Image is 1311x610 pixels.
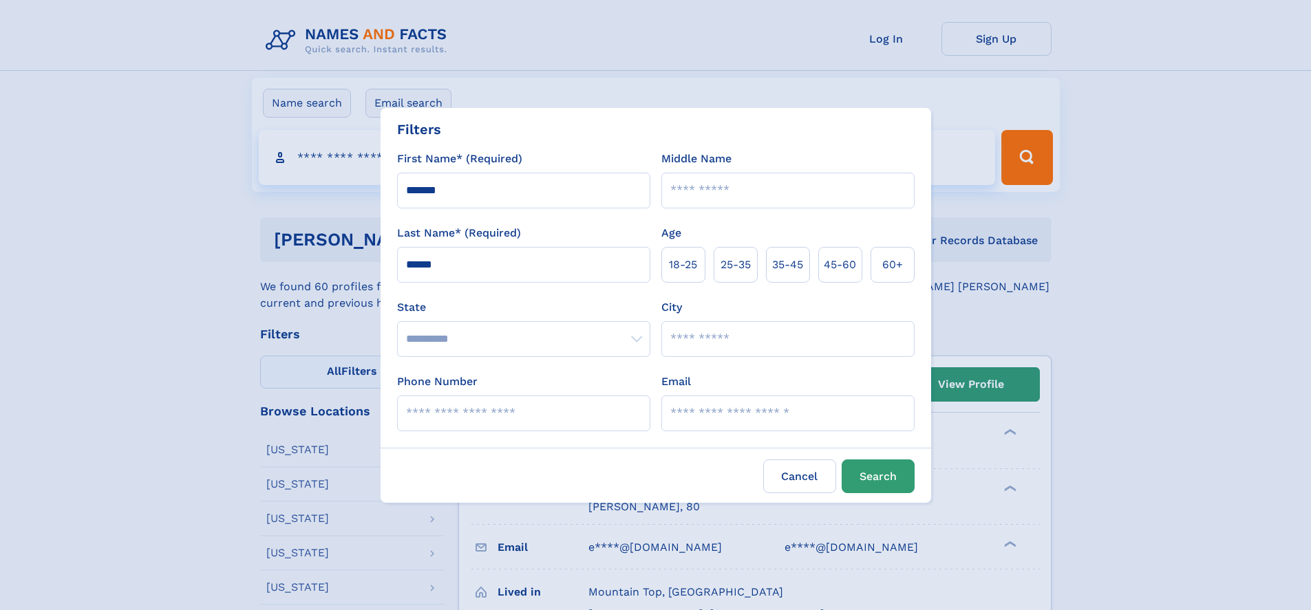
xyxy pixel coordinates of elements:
[397,225,521,241] label: Last Name* (Required)
[842,459,915,493] button: Search
[772,257,803,273] span: 35‑45
[669,257,697,273] span: 18‑25
[397,119,441,140] div: Filters
[661,299,682,316] label: City
[661,151,732,167] label: Middle Name
[661,373,691,390] label: Email
[397,373,478,390] label: Phone Number
[661,225,681,241] label: Age
[824,257,856,273] span: 45‑60
[882,257,903,273] span: 60+
[397,299,650,316] label: State
[763,459,836,493] label: Cancel
[721,257,751,273] span: 25‑35
[397,151,522,167] label: First Name* (Required)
